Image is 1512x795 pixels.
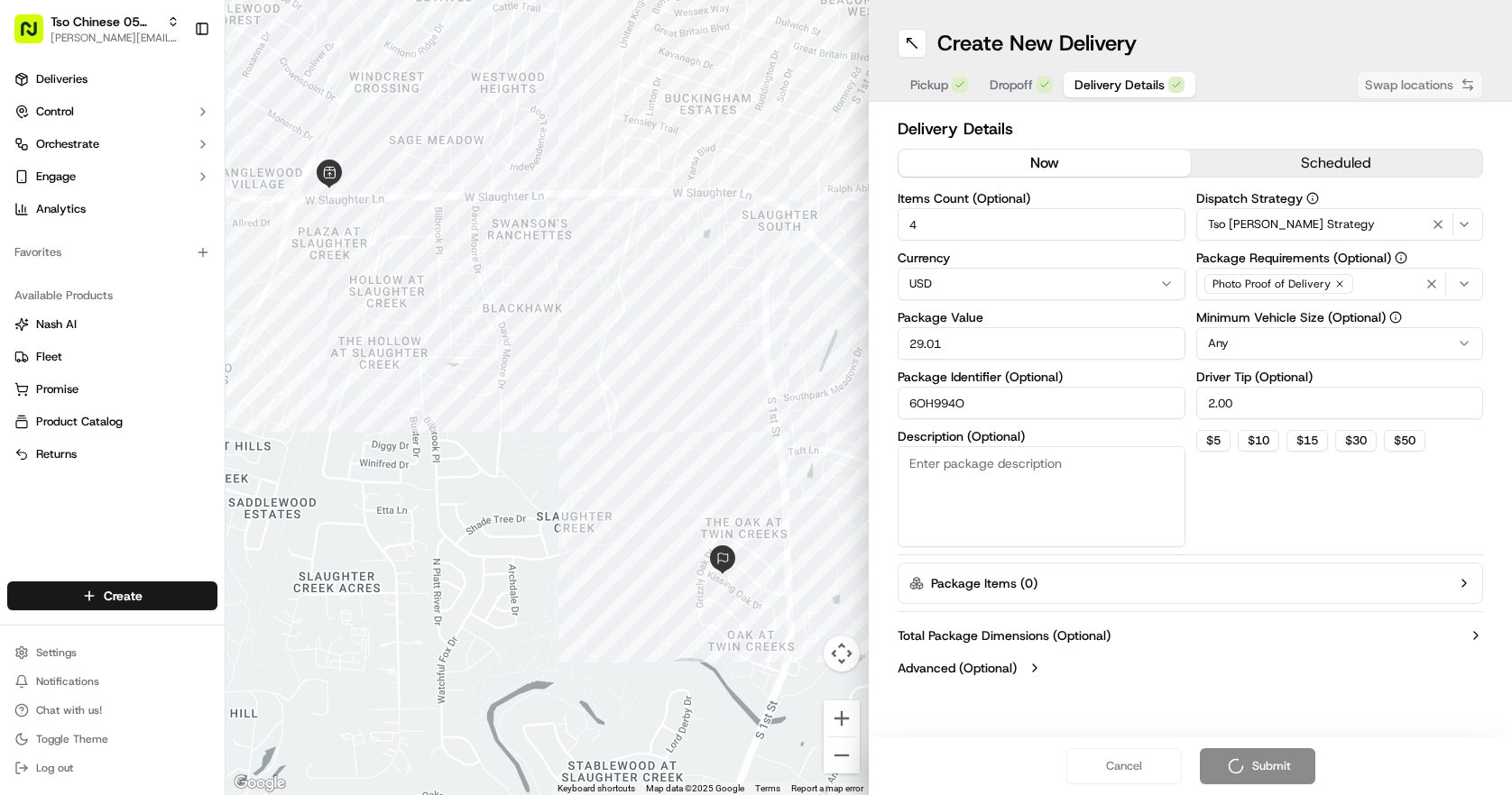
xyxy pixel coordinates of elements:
img: Nash [18,18,54,54]
button: Engage [7,162,217,191]
label: Dispatch Strategy [1196,192,1484,205]
span: Returns [36,446,77,462]
p: Welcome 👋 [18,72,328,101]
span: Promise [36,381,78,397]
span: Orchestrate [36,136,99,152]
a: Returns [14,446,210,462]
div: 💻 [152,263,167,278]
label: Advanced (Optional) [898,659,1017,677]
button: Zoom out [824,737,860,773]
span: Map data ©2025 Google [646,783,744,793]
span: Engage [36,169,76,185]
div: Available Products [7,281,217,310]
div: We're available if you need us! [61,190,228,205]
a: Product Catalog [14,414,210,430]
span: Notifications [36,674,99,689]
span: Chat with us! [36,703,102,717]
span: Log out [36,761,73,775]
img: 1736555255976-a54dd68f-1ca7-489b-9aae-adbdc363a1c4 [18,172,51,205]
div: Start new chat [61,172,296,190]
label: Total Package Dimensions (Optional) [898,626,1111,644]
h2: Delivery Details [898,116,1483,142]
button: Toggle Theme [7,726,217,752]
label: Description (Optional) [898,430,1185,443]
button: $15 [1286,430,1328,452]
span: Product Catalog [36,414,123,430]
a: 💻API Documentation [145,254,297,287]
button: Product Catalog [7,407,217,436]
button: Returns [7,440,217,469]
span: Dropoff [990,76,1033,94]
span: Pickup [910,76,948,94]
button: Create [7,581,217,610]
button: Control [7,97,217,126]
button: Log out [7,755,217,781]
span: Nash AI [36,316,77,333]
span: Pylon [180,306,218,319]
input: Enter number of items [898,208,1185,241]
button: Chat with us! [7,698,217,723]
button: $10 [1238,430,1279,452]
button: [PERSON_NAME][EMAIL_ADDRESS][DOMAIN_NAME] [51,31,180,45]
span: Settings [36,645,77,660]
button: Settings [7,640,217,665]
button: Tso [PERSON_NAME] Strategy [1196,208,1484,241]
div: 📗 [18,263,32,278]
button: scheduled [1191,150,1483,177]
span: Create [104,587,143,605]
span: Toggle Theme [36,732,108,746]
input: Enter package identifier [898,387,1185,419]
button: Fleet [7,343,217,371]
button: $50 [1384,430,1425,452]
span: API Documentation [171,261,290,279]
button: Keyboard shortcuts [558,782,635,795]
button: Tso Chinese 05 [PERSON_NAME] [51,13,160,31]
a: Analytics [7,195,217,224]
div: Favorites [7,238,217,267]
button: Zoom in [824,700,860,736]
span: Delivery Details [1074,76,1165,94]
button: Minimum Vehicle Size (Optional) [1389,311,1402,324]
label: Package Identifier (Optional) [898,370,1185,383]
label: Package Items ( 0 ) [931,574,1037,592]
span: Tso [PERSON_NAME] Strategy [1208,216,1375,233]
label: Driver Tip (Optional) [1196,370,1484,383]
button: Package Requirements (Optional) [1395,251,1407,264]
a: 📗Knowledge Base [11,254,145,287]
a: Open this area in Google Maps (opens a new window) [230,772,290,795]
button: Notifications [7,669,217,694]
a: Nash AI [14,316,210,333]
button: Promise [7,375,217,404]
button: Orchestrate [7,130,217,159]
span: Knowledge Base [36,261,138,279]
input: Enter package value [898,327,1185,360]
button: Package Items (0) [898,562,1483,604]
button: Map camera controls [824,635,860,672]
a: Powered byPylon [127,305,218,319]
button: Start new chat [307,178,328,199]
input: Enter driver tip amount [1196,387,1484,419]
span: Deliveries [36,71,88,87]
span: Analytics [36,201,86,217]
label: Items Count (Optional) [898,192,1185,205]
button: Nash AI [7,310,217,339]
button: Dispatch Strategy [1306,192,1319,205]
h1: Create New Delivery [937,29,1137,58]
button: Advanced (Optional) [898,659,1483,677]
button: now [899,150,1191,177]
label: Minimum Vehicle Size (Optional) [1196,311,1484,324]
a: Terms (opens in new tab) [755,783,780,793]
a: Deliveries [7,65,217,94]
span: Control [36,104,74,120]
button: Tso Chinese 05 [PERSON_NAME][PERSON_NAME][EMAIL_ADDRESS][DOMAIN_NAME] [7,7,187,50]
a: Report a map error [791,783,863,793]
span: Fleet [36,349,62,365]
img: Google [230,772,290,795]
input: Got a question? Start typing here... [47,116,325,135]
label: Currency [898,251,1185,264]
label: Package Requirements (Optional) [1196,251,1484,264]
label: Package Value [898,311,1185,324]
button: Photo Proof of Delivery [1196,268,1484,300]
